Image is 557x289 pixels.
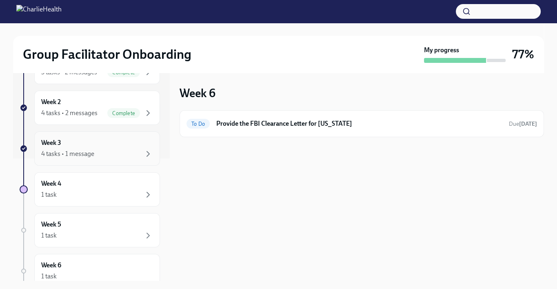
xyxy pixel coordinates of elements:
[509,120,537,127] span: Due
[180,86,215,100] h3: Week 6
[20,91,160,125] a: Week 24 tasks • 2 messagesComplete
[41,231,57,240] div: 1 task
[41,190,57,199] div: 1 task
[216,119,502,128] h6: Provide the FBI Clearance Letter for [US_STATE]
[16,5,62,18] img: CharlieHealth
[186,117,537,130] a: To DoProvide the FBI Clearance Letter for [US_STATE]Due[DATE]
[23,46,191,62] h2: Group Facilitator Onboarding
[41,179,61,188] h6: Week 4
[20,254,160,288] a: Week 61 task
[41,109,98,118] div: 4 tasks • 2 messages
[41,220,61,229] h6: Week 5
[20,172,160,207] a: Week 41 task
[107,110,140,116] span: Complete
[20,131,160,166] a: Week 34 tasks • 1 message
[41,98,61,107] h6: Week 2
[41,261,61,270] h6: Week 6
[41,138,61,147] h6: Week 3
[20,213,160,247] a: Week 51 task
[41,149,94,158] div: 4 tasks • 1 message
[519,120,537,127] strong: [DATE]
[186,121,210,127] span: To Do
[41,272,57,281] div: 1 task
[512,47,534,62] h3: 77%
[509,120,537,128] span: October 14th, 2025 10:00
[424,46,459,55] strong: My progress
